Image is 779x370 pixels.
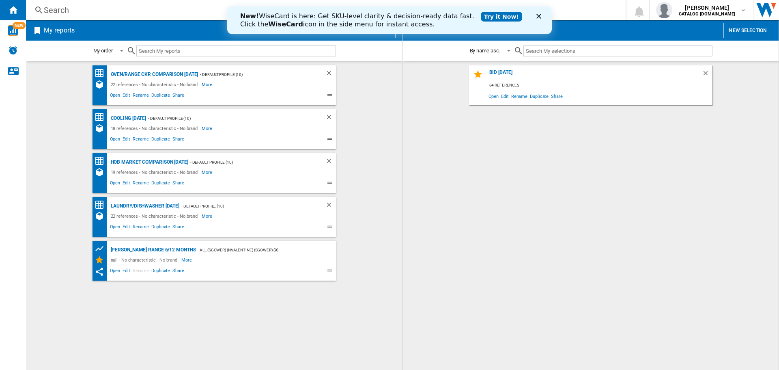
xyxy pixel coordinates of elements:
div: Cooling [DATE] [109,113,146,123]
div: Delete [325,201,336,211]
span: More [202,80,213,89]
div: References [95,123,109,133]
span: Edit [500,91,510,102]
span: Share [171,135,185,145]
span: Duplicate [150,91,171,101]
div: Price Matrix [95,68,109,78]
div: References [95,211,109,221]
span: Open [109,267,122,277]
span: Share [171,223,185,233]
span: Open [109,223,122,233]
div: By name asc. [470,48,500,54]
span: More [202,123,213,133]
img: wise-card.svg [8,25,18,36]
span: Edit [121,223,131,233]
div: Delete [325,113,336,123]
input: Search My selections [523,45,712,56]
span: Rename [131,135,150,145]
div: Search [44,4,605,16]
div: oven/range ckr comparison [DATE] [109,69,198,80]
div: - Default profile (10) [146,113,309,123]
span: Share [171,179,185,189]
span: Edit [121,135,131,145]
div: Price Matrix [95,156,109,166]
ng-md-icon: This report has been shared with you [95,267,104,277]
div: 22 references - No characteristic - No brand [109,211,202,221]
span: NEW [13,22,26,29]
img: profile.jpg [656,2,672,18]
span: Duplicate [150,179,171,189]
div: Delete [325,69,336,80]
div: Hob market comparison [DATE] [109,157,188,167]
span: Open [109,91,122,101]
span: Edit [121,267,131,277]
span: Rename [510,91,529,102]
span: Rename [131,223,150,233]
h2: My reports [42,23,76,38]
div: - Default profile (10) [198,69,309,80]
span: Open [487,91,500,102]
div: [PERSON_NAME] Range 6/12 Months [109,245,196,255]
span: Open [109,179,122,189]
span: Duplicate [150,135,171,145]
div: My Selections [95,255,109,265]
span: Duplicate [150,267,171,277]
div: Close [309,7,317,12]
div: BID [DATE] [487,69,702,80]
span: Rename [131,179,150,189]
div: Price Matrix [95,112,109,122]
div: Product prices grid [95,244,109,254]
div: null - No characteristic - No brand [109,255,182,265]
input: Search My reports [136,45,336,56]
span: Edit [121,91,131,101]
div: Laundry/Dishwasher [DATE] [109,201,180,211]
div: Delete [702,69,712,80]
span: Open [109,135,122,145]
span: Share [171,91,185,101]
span: Share [550,91,564,102]
span: More [181,255,193,265]
span: [PERSON_NAME] [679,4,735,12]
span: Share [171,267,185,277]
div: 22 references - No characteristic - No brand [109,80,202,89]
button: New selection [723,23,772,38]
img: alerts-logo.svg [8,45,18,55]
div: 84 references [487,80,712,91]
div: References [95,80,109,89]
div: 18 references - No characteristic - No brand [109,123,202,133]
span: Duplicate [150,223,171,233]
div: References [95,167,109,177]
span: More [202,211,213,221]
span: Rename [131,267,150,277]
span: More [202,167,213,177]
span: Duplicate [529,91,550,102]
div: Delete [325,157,336,167]
b: CATALOG [DOMAIN_NAME] [679,11,735,17]
div: Price Matrix [95,200,109,210]
div: 19 references - No characteristic - No brand [109,167,202,177]
span: Rename [131,91,150,101]
div: - ALL (sgower) (nvalentine) (sgower) (9) [196,245,319,255]
iframe: Intercom live chat banner [227,6,552,34]
div: My order [93,48,113,54]
span: Edit [121,179,131,189]
div: - Default profile (10) [188,157,309,167]
div: - Default profile (10) [179,201,309,211]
